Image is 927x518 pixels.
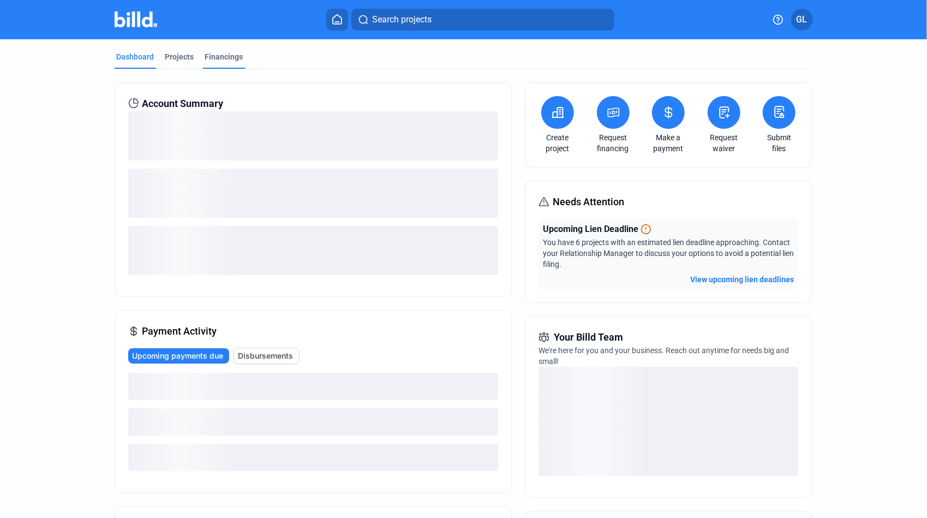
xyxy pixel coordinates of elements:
[705,132,743,154] a: Request waiver
[553,194,624,210] span: Needs Attention
[115,11,158,27] img: Billd Company Logo
[205,51,243,62] div: Financings
[594,132,632,154] a: Request financing
[539,346,789,366] span: We're here for you and your business. Reach out anytime for needs big and small!
[238,350,294,361] span: Disbursements
[351,9,614,31] button: Search projects
[760,132,798,154] a: Submit files
[142,324,217,339] span: Payment Activity
[128,373,498,400] div: loading
[791,9,813,31] button: GL
[128,169,498,218] div: loading
[543,223,638,236] span: Upcoming Lien Deadline
[372,13,432,26] span: Search projects
[142,96,224,111] span: Account Summary
[165,51,194,62] div: Projects
[117,51,154,62] div: Dashboard
[128,444,498,471] div: loading
[133,350,224,361] span: Upcoming payments due
[554,330,623,345] span: Your Billd Team
[128,111,498,160] div: loading
[128,226,498,275] div: loading
[649,132,687,154] a: Make a payment
[234,348,300,364] button: Disbursements
[690,274,794,285] button: View upcoming lien deadlines
[539,367,798,476] div: loading
[797,13,808,26] span: GL
[128,408,498,436] div: loading
[128,348,229,364] button: Upcoming payments due
[539,132,577,154] a: Create project
[543,238,794,269] span: You have 6 projects with an estimated lien deadline approaching. Contact your Relationship Manage...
